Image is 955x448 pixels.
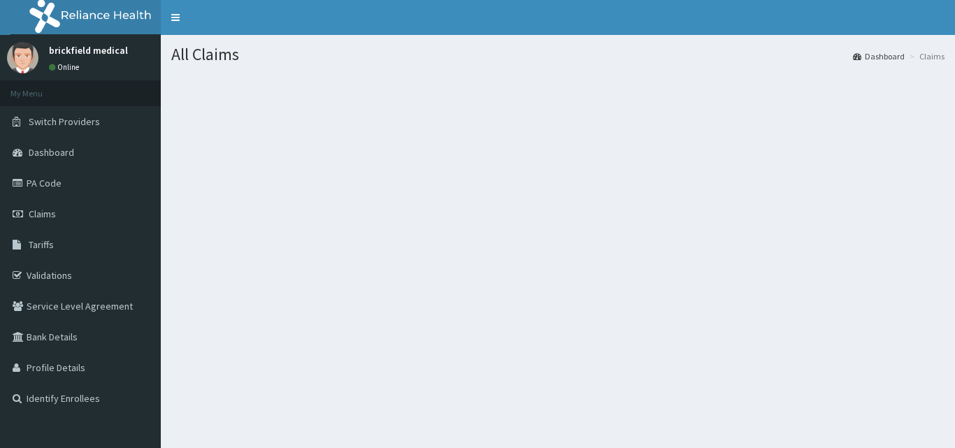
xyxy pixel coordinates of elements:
[853,50,905,62] a: Dashboard
[7,42,38,73] img: User Image
[171,45,945,64] h1: All Claims
[29,146,74,159] span: Dashboard
[49,45,128,55] p: brickfield medical
[29,238,54,251] span: Tariffs
[906,50,945,62] li: Claims
[49,62,82,72] a: Online
[29,208,56,220] span: Claims
[29,115,100,128] span: Switch Providers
